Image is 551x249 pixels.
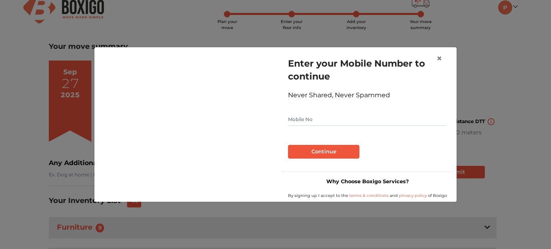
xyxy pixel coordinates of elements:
a: terms & conditions [349,193,390,198]
a: privacy policy [398,193,428,198]
h1: Enter your Mobile Number to continue [288,57,447,83]
h3: Why Choose Boxigo Services? [282,178,453,184]
button: Continue [288,145,359,159]
div: By signing up I accept to the and of Boxigo [282,193,453,199]
input: Mobile No [288,113,447,126]
div: Never Shared, Never Spammed [288,90,447,100]
button: Close [430,47,449,70]
span: × [436,52,442,64]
